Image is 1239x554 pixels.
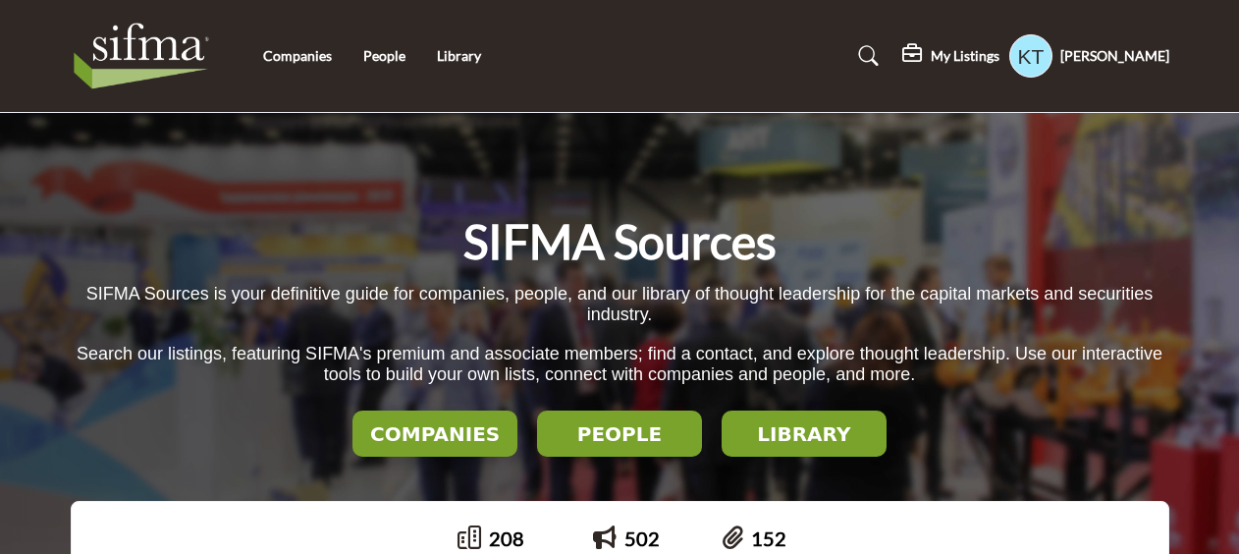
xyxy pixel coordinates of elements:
[86,284,1154,324] span: SIFMA Sources is your definitive guide for companies, people, and our library of thought leadersh...
[839,40,891,72] a: Search
[437,47,481,64] a: Library
[71,17,223,95] img: Site Logo
[1009,34,1052,78] button: Show hide supplier dropdown
[624,526,660,550] a: 502
[751,526,786,550] a: 152
[463,211,777,272] h1: SIFMA Sources
[77,344,1162,384] span: Search our listings, featuring SIFMA's premium and associate members; find a contact, and explore...
[543,422,696,446] h2: PEOPLE
[352,411,517,457] button: COMPANIES
[363,47,405,64] a: People
[727,422,881,446] h2: LIBRARY
[722,411,887,457] button: LIBRARY
[1060,46,1169,66] h5: [PERSON_NAME]
[358,422,512,446] h2: COMPANIES
[537,411,702,457] button: PEOPLE
[489,526,524,550] a: 208
[902,44,999,68] div: My Listings
[263,47,332,64] a: Companies
[931,47,999,65] h5: My Listings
